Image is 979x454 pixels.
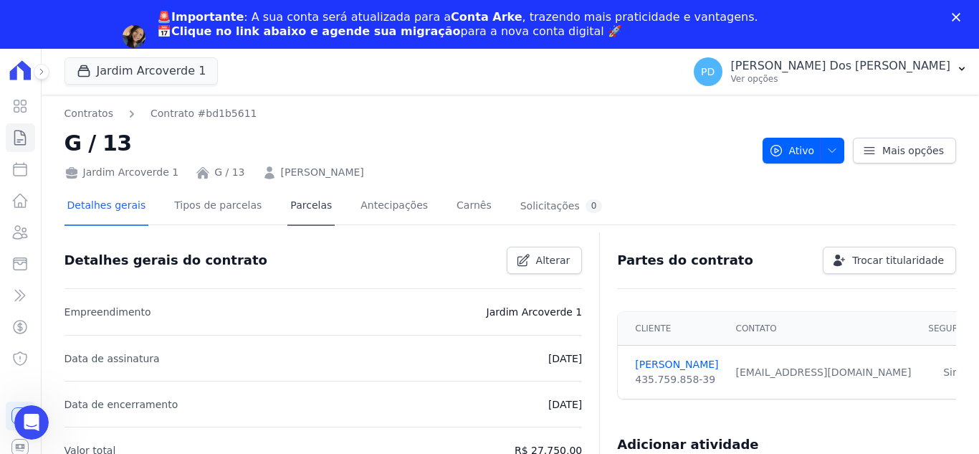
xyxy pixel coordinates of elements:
[123,25,145,48] img: Profile image for Adriane
[358,188,431,226] a: Antecipações
[823,247,956,274] a: Trocar titularidade
[731,59,950,73] p: [PERSON_NAME] Dos [PERSON_NAME]
[65,106,257,121] nav: Breadcrumb
[507,247,583,274] a: Alterar
[214,165,244,180] a: G / 13
[548,396,582,413] p: [DATE]
[852,253,944,268] span: Trocar titularidade
[731,73,950,85] p: Ver opções
[517,188,606,226] a: Solicitações0
[520,199,603,213] div: Solicitações
[65,303,151,321] p: Empreendimento
[65,106,751,121] nav: Breadcrumb
[157,10,244,24] b: 🚨Importante
[157,47,275,63] a: Agendar migração
[287,188,335,226] a: Parcelas
[701,67,715,77] span: PD
[853,138,956,164] a: Mais opções
[171,24,461,38] b: Clique no link abaixo e agende sua migração
[586,199,603,213] div: 0
[171,188,264,226] a: Tipos de parcelas
[617,252,753,269] h3: Partes do contrato
[65,165,179,180] div: Jardim Arcoverde 1
[157,10,758,39] div: : A sua conta será atualizada para a , trazendo mais praticidade e vantagens. 📅 para a nova conta...
[65,252,267,269] h3: Detalhes gerais do contrato
[548,350,582,367] p: [DATE]
[952,13,966,22] div: Fechar
[618,312,727,346] th: Cliente
[454,188,495,226] a: Carnês
[882,143,944,158] span: Mais opções
[65,106,113,121] a: Contratos
[617,436,758,453] h3: Adicionar atividade
[635,357,718,372] a: [PERSON_NAME]
[151,106,257,121] a: Contrato #bd1b5611
[769,138,815,164] span: Ativo
[281,165,364,180] a: [PERSON_NAME]
[682,52,979,92] button: PD [PERSON_NAME] Dos [PERSON_NAME] Ver opções
[65,350,160,367] p: Data de assinatura
[65,127,751,159] h2: G / 13
[635,372,718,387] div: 435.759.858-39
[736,365,912,380] div: [EMAIL_ADDRESS][DOMAIN_NAME]
[487,303,583,321] p: Jardim Arcoverde 1
[451,10,522,24] b: Conta Arke
[65,57,219,85] button: Jardim Arcoverde 1
[14,405,49,440] iframe: Intercom live chat
[65,188,149,226] a: Detalhes gerais
[763,138,845,164] button: Ativo
[727,312,920,346] th: Contato
[536,253,570,268] span: Alterar
[65,396,178,413] p: Data de encerramento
